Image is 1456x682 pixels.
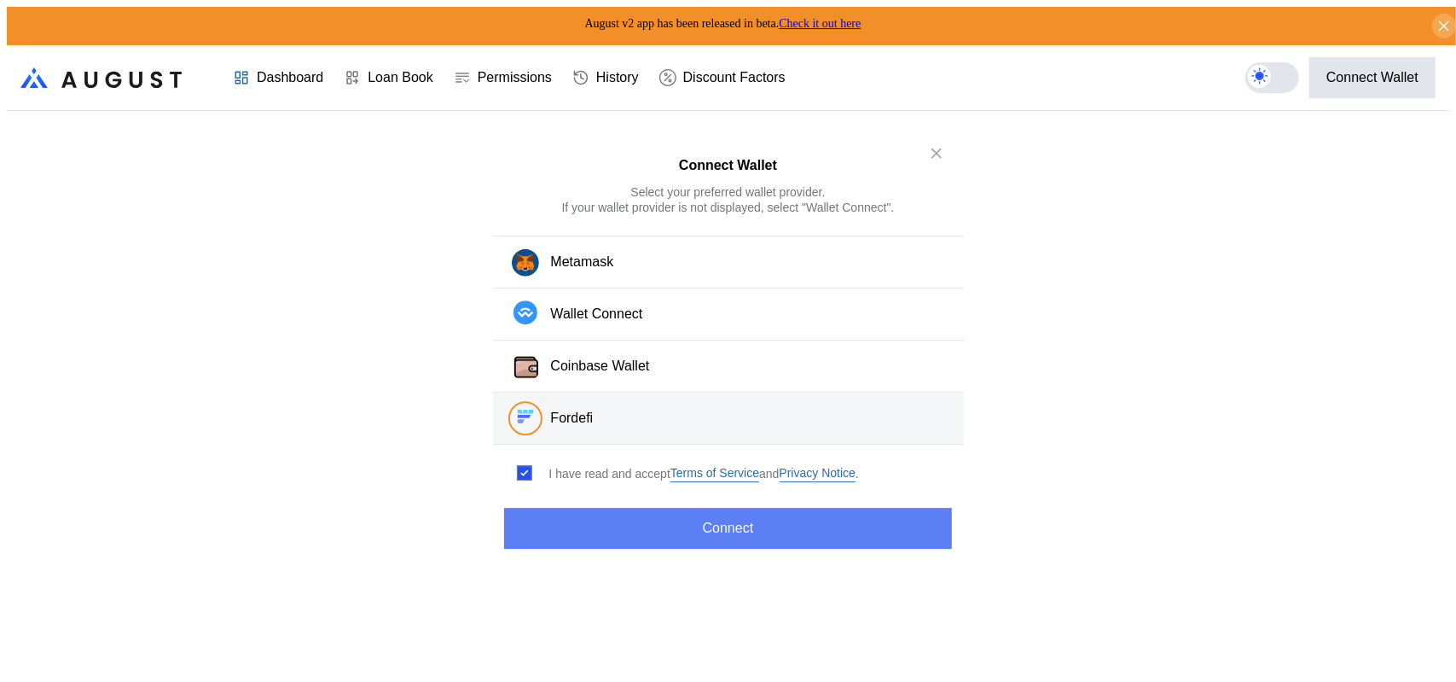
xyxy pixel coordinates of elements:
button: close modal [923,140,950,167]
span: August v2 app has been released in beta. [585,17,861,30]
h2: Connect Wallet [679,158,777,173]
div: Connect Wallet [1326,70,1418,85]
a: Check it out here [779,17,861,30]
div: Discount Factors [683,70,786,85]
div: Fordefi [551,410,594,428]
div: Loan Book [368,70,433,85]
a: Terms of Service [670,466,759,482]
button: Coinbase WalletCoinbase Wallet [493,341,964,393]
div: I have read and accept . [549,466,859,482]
button: Wallet Connect [493,289,964,341]
button: FordefiFordefi [493,393,964,446]
img: Fordefi [513,405,537,429]
div: History [596,70,639,85]
div: Wallet Connect [551,306,643,324]
div: If your wallet provider is not displayed, select "Wallet Connect". [562,200,895,215]
div: Permissions [478,70,552,85]
div: Metamask [551,254,614,271]
span: and [759,466,779,481]
div: Dashboard [257,70,323,85]
div: Select your preferred wallet provider. [631,184,826,200]
button: Connect [504,508,951,549]
a: Privacy Notice [780,466,856,482]
div: Coinbase Wallet [551,358,650,376]
button: Metamask [493,236,964,289]
img: Coinbase Wallet [512,353,541,382]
